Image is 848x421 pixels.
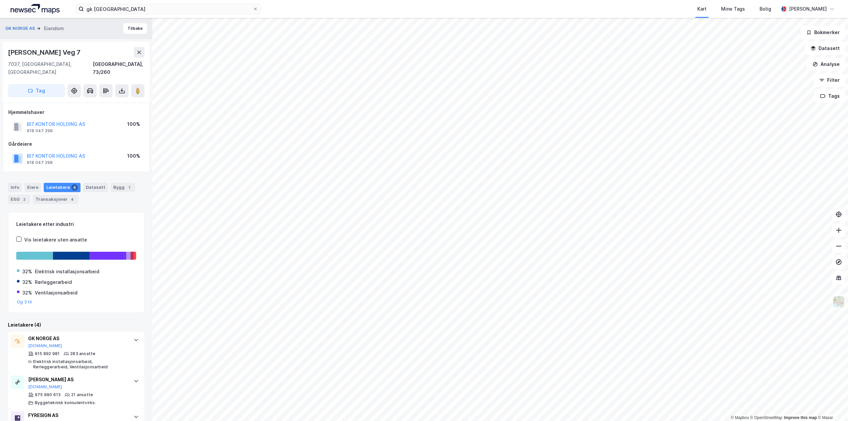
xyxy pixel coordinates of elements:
div: Datasett [83,183,108,192]
div: Ventilasjonsarbeid [35,289,78,297]
button: [DOMAIN_NAME] [28,384,62,390]
div: ESG [8,195,30,204]
button: Tilbake [123,23,147,34]
div: Mine Tags [721,5,745,13]
div: Gårdeiere [8,140,144,148]
div: Leietakere [44,183,80,192]
button: GK NORGE AS [5,25,36,32]
div: Bolig [760,5,771,13]
div: 100% [127,120,140,128]
div: Kart [697,5,707,13]
div: 975 990 613 [35,392,61,397]
div: Kontrollprogram for chat [815,389,848,421]
div: 7037, [GEOGRAPHIC_DATA], [GEOGRAPHIC_DATA] [8,60,93,76]
iframe: Chat Widget [815,389,848,421]
div: Rørleggerarbeid [35,278,72,286]
button: Filter [814,74,845,87]
div: Leietakere etter industri [16,220,136,228]
a: OpenStreetMap [750,415,782,420]
button: Bokmerker [801,26,845,39]
div: 4 [69,196,76,203]
div: 1 [126,184,132,191]
div: Transaksjoner [33,195,78,204]
a: Mapbox [731,415,749,420]
div: 2 [21,196,27,203]
div: 100% [127,152,140,160]
div: [PERSON_NAME] AS [28,376,127,384]
button: Tag [8,84,65,97]
div: 32% [22,278,32,286]
div: Eiere [25,183,41,192]
div: Vis leietakere uten ansatte [24,236,87,244]
button: Tags [815,89,845,103]
input: Søk på adresse, matrikkel, gårdeiere, leietakere eller personer [84,4,253,14]
div: 915 892 981 [35,351,60,356]
div: 4 [71,184,78,191]
div: Hjemmelshaver [8,108,144,116]
img: logo.a4113a55bc3d86da70a041830d287a7e.svg [11,4,60,14]
div: Byggeteknisk konsulentvirks. [35,400,96,405]
div: Eiendom [44,25,64,32]
a: Improve this map [784,415,817,420]
img: Z [832,295,845,308]
div: GK NORGE AS [28,335,127,342]
div: Leietakere (4) [8,321,144,329]
div: 32% [22,289,32,297]
button: [DOMAIN_NAME] [28,343,62,348]
div: Elektrisk installasjonsarbeid [35,268,99,276]
div: Info [8,183,22,192]
div: FYRESIGN AS [28,411,127,419]
div: 918 047 298 [27,160,53,165]
div: [GEOGRAPHIC_DATA], 73/260 [93,60,144,76]
div: 21 ansatte [71,392,93,397]
div: 32% [22,268,32,276]
div: [PERSON_NAME] Veg 7 [8,47,82,58]
div: [PERSON_NAME] [789,5,827,13]
div: Elektrisk installasjonsarbeid, Rørleggerarbeid, Ventilasjonsarbeid [33,359,127,370]
div: 283 ansatte [70,351,95,356]
div: Bygg [111,183,135,192]
button: Og 3 til [17,299,32,305]
div: 918 047 298 [27,128,53,133]
button: Analyse [807,58,845,71]
button: Datasett [805,42,845,55]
